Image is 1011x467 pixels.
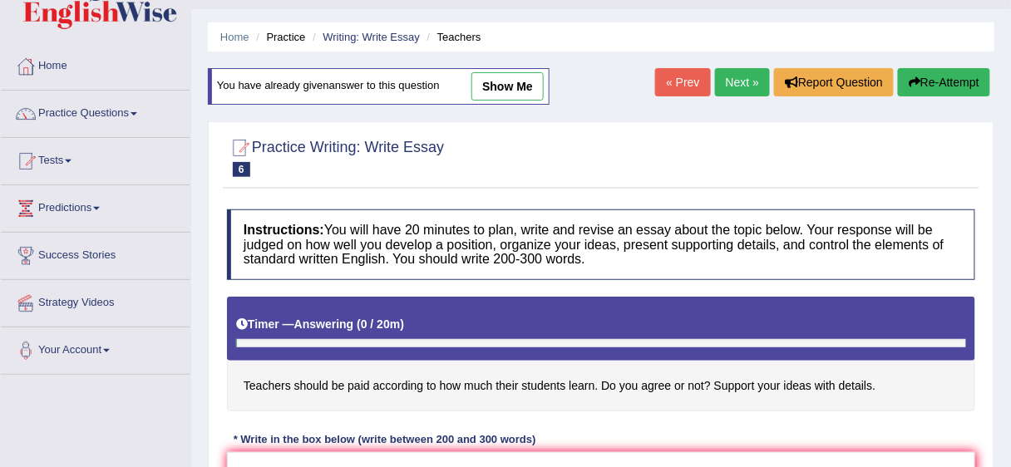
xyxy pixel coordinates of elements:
[1,43,190,85] a: Home
[227,135,444,177] h2: Practice Writing: Write Essay
[220,31,249,43] a: Home
[236,318,404,331] h5: Timer —
[357,317,361,331] b: (
[1,91,190,132] a: Practice Questions
[1,327,190,369] a: Your Account
[227,432,542,448] div: * Write in the box below (write between 200 and 300 words)
[423,29,481,45] li: Teachers
[227,209,975,280] h4: You will have 20 minutes to plan, write and revise an essay about the topic below. Your response ...
[655,68,710,96] a: « Prev
[1,233,190,274] a: Success Stories
[244,223,324,237] b: Instructions:
[323,31,420,43] a: Writing: Write Essay
[400,317,404,331] b: )
[1,185,190,227] a: Predictions
[715,68,770,96] a: Next »
[774,68,894,96] button: Report Question
[233,162,250,177] span: 6
[1,280,190,322] a: Strategy Videos
[361,317,400,331] b: 0 / 20m
[294,317,354,331] b: Answering
[1,138,190,179] a: Tests
[208,68,550,105] div: You have already given answer to this question
[471,72,544,101] a: show me
[898,68,990,96] button: Re-Attempt
[252,29,305,45] li: Practice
